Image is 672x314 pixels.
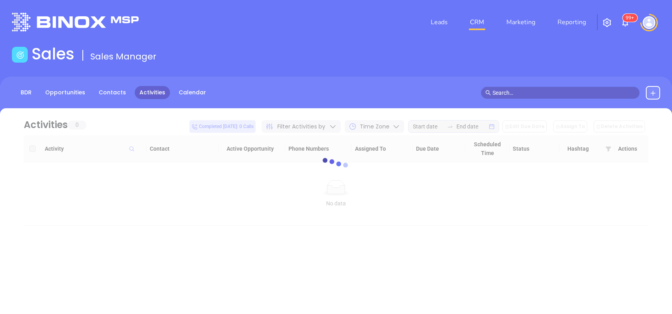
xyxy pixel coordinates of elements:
a: Contacts [94,86,131,99]
a: Leads [428,14,451,30]
a: Reporting [554,14,589,30]
img: iconNotification [620,18,630,27]
img: iconSetting [602,18,612,27]
span: search [485,90,491,96]
input: Search… [493,88,635,97]
a: Activities [135,86,170,99]
a: BDR [16,86,36,99]
sup: 100 [622,14,637,22]
img: logo [12,13,139,31]
img: user [643,16,655,29]
h1: Sales [32,44,74,63]
a: Opportunities [40,86,90,99]
a: CRM [467,14,487,30]
a: Calendar [174,86,211,99]
span: Sales Manager [90,50,157,63]
a: Marketing [503,14,538,30]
